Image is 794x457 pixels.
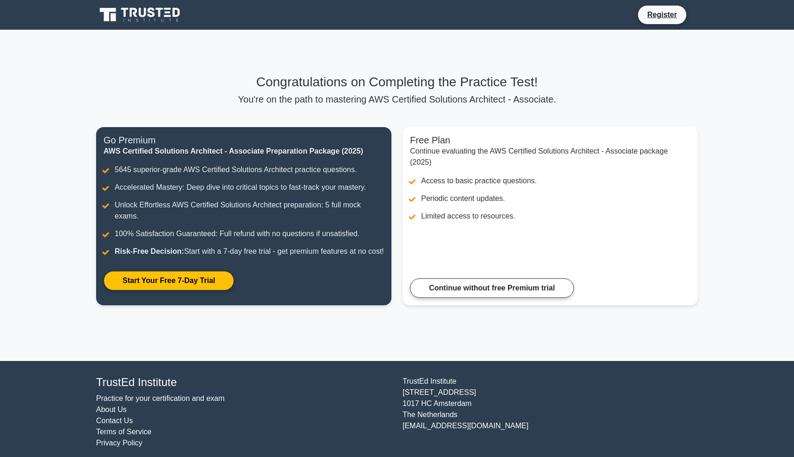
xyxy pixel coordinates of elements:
a: Start Your Free 7-Day Trial [104,271,234,290]
p: You're on the path to mastering AWS Certified Solutions Architect - Associate. [96,94,698,105]
a: About Us [96,406,127,413]
a: Contact Us [96,417,133,425]
h3: Congratulations on Completing the Practice Test! [96,74,698,90]
a: Register [642,9,683,20]
h4: TrustEd Institute [96,376,391,389]
a: Continue without free Premium trial [410,278,574,298]
a: Terms of Service [96,428,151,436]
a: Privacy Policy [96,439,143,447]
div: TrustEd Institute [STREET_ADDRESS] 1017 HC Amsterdam The Netherlands [EMAIL_ADDRESS][DOMAIN_NAME] [397,376,703,449]
a: Practice for your certification and exam [96,394,225,402]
